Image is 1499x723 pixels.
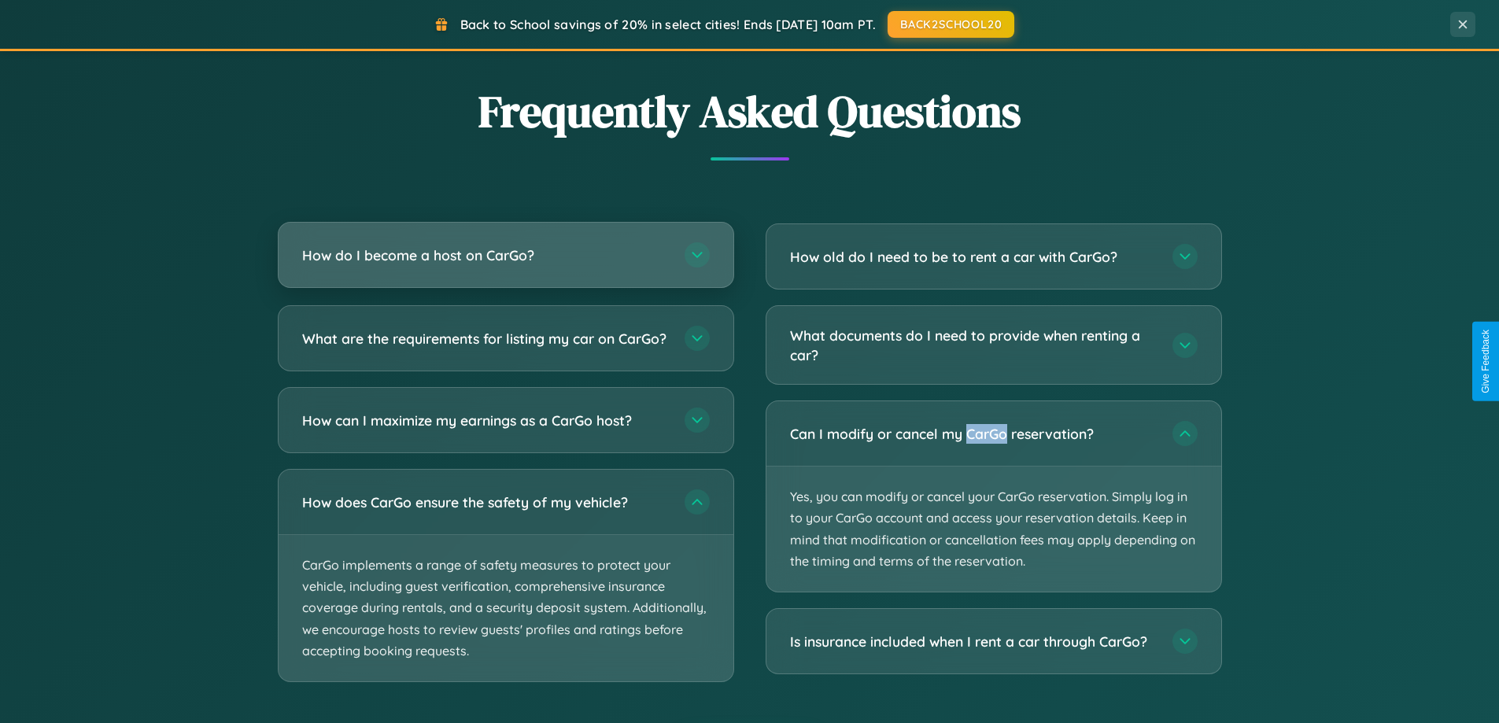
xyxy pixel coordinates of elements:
[278,81,1222,142] h2: Frequently Asked Questions
[1480,330,1491,393] div: Give Feedback
[888,11,1014,38] button: BACK2SCHOOL20
[302,329,669,349] h3: What are the requirements for listing my car on CarGo?
[790,632,1157,651] h3: Is insurance included when I rent a car through CarGo?
[302,492,669,512] h3: How does CarGo ensure the safety of my vehicle?
[460,17,876,32] span: Back to School savings of 20% in select cities! Ends [DATE] 10am PT.
[790,424,1157,444] h3: Can I modify or cancel my CarGo reservation?
[302,245,669,265] h3: How do I become a host on CarGo?
[766,467,1221,592] p: Yes, you can modify or cancel your CarGo reservation. Simply log in to your CarGo account and acc...
[279,535,733,681] p: CarGo implements a range of safety measures to protect your vehicle, including guest verification...
[790,247,1157,267] h3: How old do I need to be to rent a car with CarGo?
[790,326,1157,364] h3: What documents do I need to provide when renting a car?
[302,411,669,430] h3: How can I maximize my earnings as a CarGo host?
